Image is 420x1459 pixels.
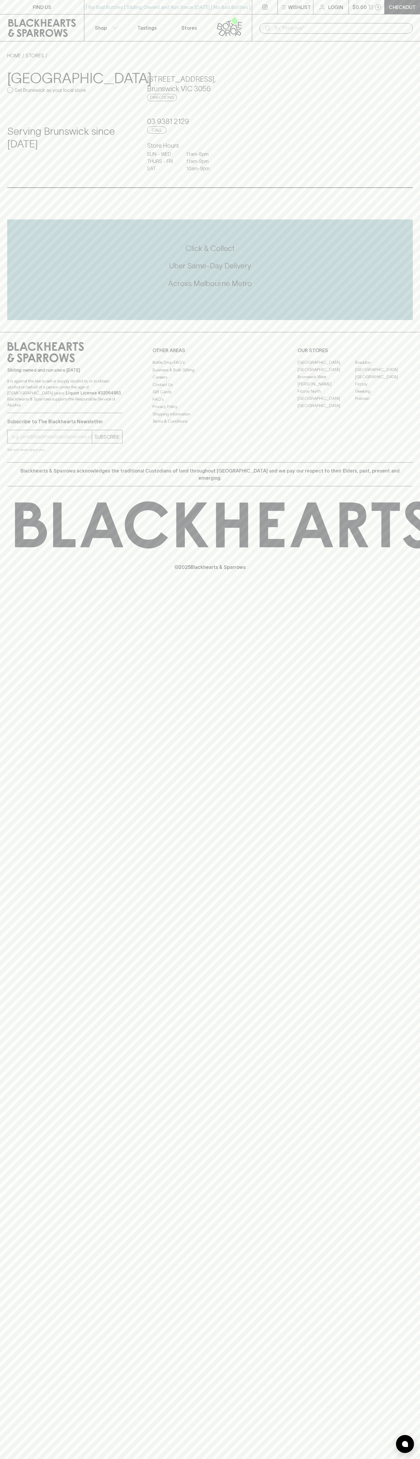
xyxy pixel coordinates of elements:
input: Try "Pinot noir" [274,23,408,33]
a: Tastings [126,14,168,41]
p: Wishlist [288,4,311,11]
a: Privacy Policy [153,403,268,410]
h5: 03 9381 2129 [147,117,273,126]
a: Contact Us [153,381,268,388]
a: Brunswick West [298,373,355,380]
p: FIND US [33,4,51,11]
a: STORES [26,53,44,58]
a: Fitzroy [355,380,413,388]
img: bubble-icon [402,1441,408,1447]
a: [GEOGRAPHIC_DATA] [298,359,355,366]
p: 0 [377,5,379,9]
a: Business & Bulk Gifting [153,366,268,373]
h6: Store Hours [147,141,273,150]
a: Stores [168,14,210,41]
h5: Uber Same-Day Delivery [7,261,413,271]
a: [PERSON_NAME] [298,380,355,388]
p: 11am - 8pm [186,150,216,158]
div: Call to action block [7,219,413,320]
h5: Across Melbourne Metro [7,279,413,288]
a: Terms & Conditions [153,418,268,425]
p: SUBSCRIBE [95,433,120,440]
p: SUN - WED [147,150,177,158]
p: We will never spam you [7,447,122,453]
a: Shipping Information [153,410,268,418]
p: Sibling owned and run since [DATE] [7,367,122,373]
a: [GEOGRAPHIC_DATA] [355,373,413,380]
p: Blackhearts & Sparrows acknowledges the traditional Custodians of land throughout [GEOGRAPHIC_DAT... [12,467,408,482]
a: FAQ's [153,396,268,403]
a: [GEOGRAPHIC_DATA] [298,402,355,409]
p: SAT [147,165,177,172]
p: 10am - 9pm [186,165,216,172]
p: Set Brunswick as your local store [15,86,86,94]
strong: Liquor License #32064953 [66,391,121,395]
p: Login [328,4,343,11]
a: Prahran [355,395,413,402]
a: Fitzroy North [298,388,355,395]
a: Bottle Drop FAQ's [153,359,268,366]
h3: [GEOGRAPHIC_DATA] [7,70,133,86]
p: Shop [95,24,107,32]
a: Braddon [355,359,413,366]
p: $0.00 [352,4,367,11]
h5: [STREET_ADDRESS] , Brunswick VIC 3056 [147,74,273,94]
a: Gift Cards [153,388,268,396]
p: OUR STORES [298,347,413,354]
input: e.g. jane@blackheartsandsparrows.com.au [12,432,92,442]
p: It is against the law to sell or supply alcohol to, or to obtain alcohol on behalf of a person un... [7,378,122,408]
a: Directions [147,94,177,101]
a: HOME [7,53,21,58]
a: [GEOGRAPHIC_DATA] [298,395,355,402]
p: Stores [181,24,197,32]
p: Tastings [137,24,157,32]
p: OTHER AREAS [153,347,268,354]
a: Geelong [355,388,413,395]
button: SUBSCRIBE [92,430,122,443]
h4: Serving Brunswick since [DATE] [7,125,133,150]
h5: Click & Collect [7,243,413,253]
p: THURS - FRI [147,158,177,165]
a: [GEOGRAPHIC_DATA] [298,366,355,373]
a: Careers [153,374,268,381]
a: [GEOGRAPHIC_DATA] [355,366,413,373]
button: Shop [84,14,126,41]
p: 11am - 9pm [186,158,216,165]
p: Subscribe to The Blackhearts Newsletter [7,418,122,425]
p: Checkout [389,4,416,11]
a: Call [147,126,166,134]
